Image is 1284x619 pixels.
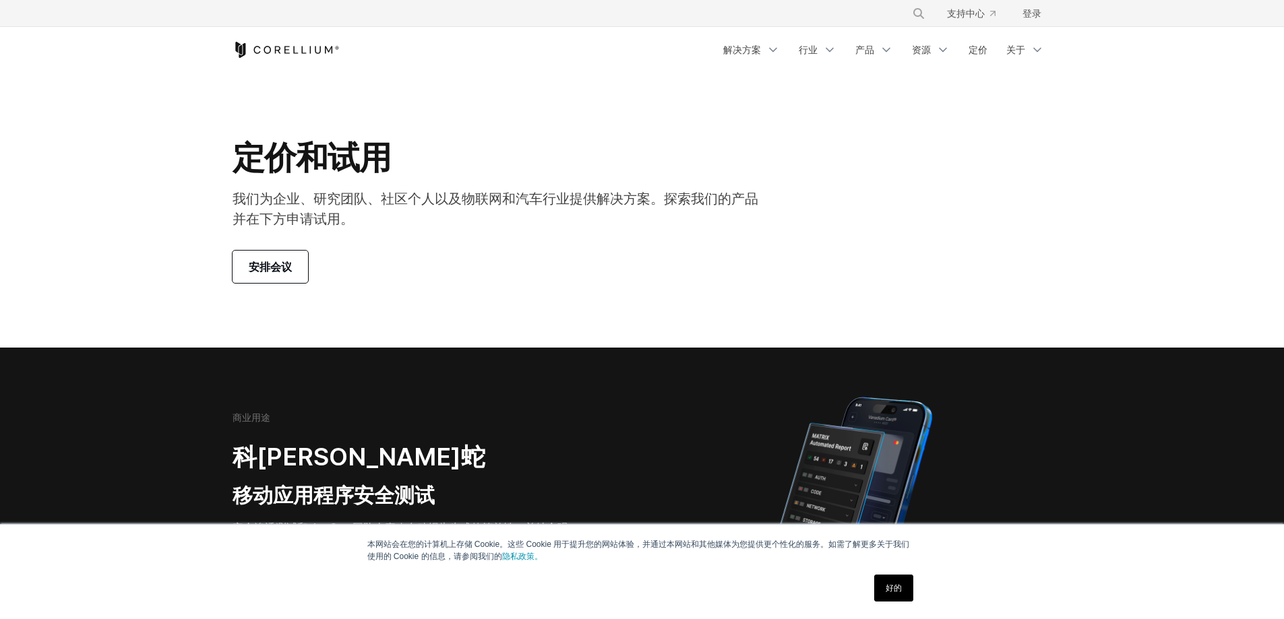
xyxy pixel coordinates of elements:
font: 定价和试用 [233,137,391,177]
div: 导航菜单 [896,1,1052,26]
font: 产品 [855,44,874,55]
font: 我们为企业、研究团队、社区个人以及物联网和汽车行业提供解决方案。探索我们的产品并在下方申请试用。 [233,191,758,227]
font: 本网站会在您的计算机上存储 Cookie。这些 Cookie 用于提升您的网站体验，并通过本网站和其他媒体为您提供更个性化的服务。如需了解更多关于我们使用的 Cookie 的信息，请参阅我们的 [367,540,910,561]
a: 隐私政策。 [502,552,543,561]
a: 科雷利姆之家 [233,42,340,58]
a: 安排会议 [233,251,308,283]
font: 登录 [1022,7,1041,19]
div: 导航菜单 [715,38,1052,62]
font: 关于 [1006,44,1025,55]
font: 定价 [969,44,987,55]
a: 好的 [874,575,913,601]
button: 搜索 [907,1,931,26]
font: 移动应用程序安全测试 [233,483,435,507]
font: 解决方案 [723,44,761,55]
font: 支持中心 [947,7,985,19]
font: 安全渗透测试和 AppSec 团队会喜欢自动报告生成的简单性，并结合强大的移动应用安全测试工具进行高级测试和补救。 [233,521,568,550]
font: 安排会议 [249,260,292,273]
font: 科[PERSON_NAME]蛇 [233,442,485,471]
font: 商业用途 [233,412,270,423]
font: 资源 [912,44,931,55]
font: 好的 [886,583,902,593]
font: 行业 [799,44,818,55]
